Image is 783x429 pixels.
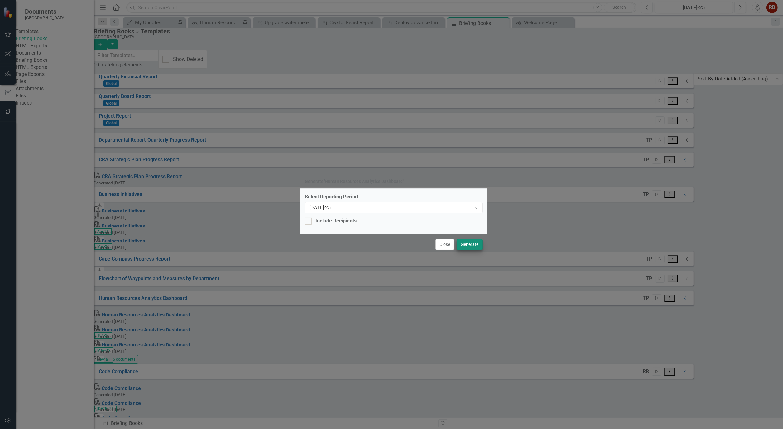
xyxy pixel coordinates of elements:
[309,204,472,212] div: [DATE]-25
[315,217,357,225] div: Include Recipients
[457,239,483,250] button: Generate
[305,193,483,201] label: Select Reporting Period
[435,239,454,250] button: Close
[305,179,404,184] div: Generate " Human Resources Analytics Dashboard "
